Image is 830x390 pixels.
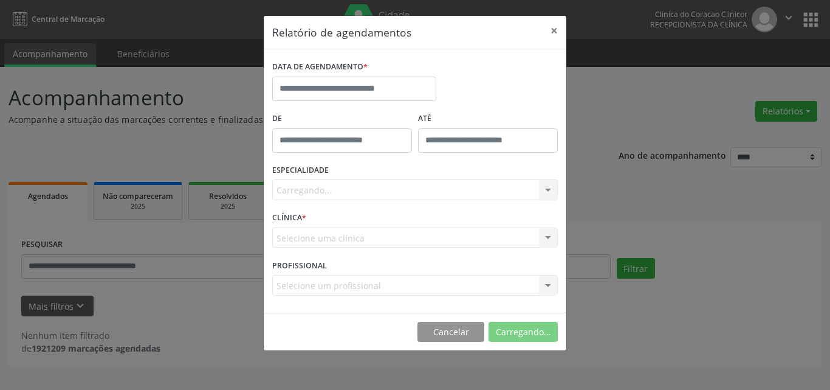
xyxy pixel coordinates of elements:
button: Carregando... [489,322,558,343]
button: Cancelar [417,322,484,343]
label: DATA DE AGENDAMENTO [272,58,368,77]
label: ESPECIALIDADE [272,161,329,180]
button: Close [542,16,566,46]
label: PROFISSIONAL [272,256,327,275]
label: CLÍNICA [272,209,306,228]
label: De [272,110,412,128]
label: ATÉ [418,110,558,128]
h5: Relatório de agendamentos [272,24,411,40]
